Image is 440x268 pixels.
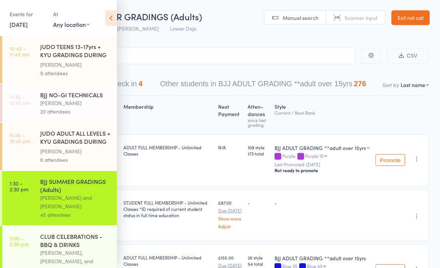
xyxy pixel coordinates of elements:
time: 10:45 - 11:45 am [10,45,29,57]
div: Last name [401,81,425,88]
button: CSV [387,48,429,64]
a: 11:45 -12:45 pmJUDO ADULT ALL LEVELS + KYU GRADINGS DURING CLASS[PERSON_NAME]6 attendees [2,123,117,170]
div: At [53,8,90,20]
label: Sort by [383,81,399,88]
div: Events for [10,8,46,20]
time: 3:00 - 5:30 pm [10,235,29,247]
div: 276 [354,80,366,88]
button: Waiting to check in4 [75,76,142,95]
div: ADULT FULL MEMBERSHIP - Unlimited Classes [123,254,212,267]
time: 11:45 - 12:45 pm [10,94,31,105]
div: 9 attendees [40,69,111,77]
div: 45 attendees [40,210,111,219]
div: Current / Next Rank [275,110,370,115]
div: BJJ SUMMER GRADINGS (Adults) [40,177,111,194]
div: [PERSON_NAME] [40,99,111,107]
div: JUDO TEENS 13-17yrs + KYU GRADINGS DURING CLASS [40,42,111,60]
a: 1:30 -2:30 pmBJJ SUMMER GRADINGS (Adults)[PERSON_NAME] and [PERSON_NAME]45 attendees [2,171,117,225]
div: Next Payment [215,99,245,131]
div: Not ready to promote [275,167,370,173]
div: since last grading [248,118,269,127]
span: 109 style [248,144,269,150]
div: JUDO ADULT ALL LEVELS + KYU GRADINGS DURING CLASS [40,129,111,147]
div: BJJ NO-GI TECHNICALS [40,91,111,99]
div: [PERSON_NAME] and [PERSON_NAME] [40,194,111,210]
div: - [248,199,269,206]
span: 173 total [248,150,269,157]
a: Adjust [218,224,242,229]
small: Due [DATE] [218,263,242,268]
div: £87.00 [218,199,242,229]
div: Purple 1S [305,153,324,158]
a: Show more [218,216,242,221]
div: STUDENT FULL MEMBERSHIP - Unlimited Classes *ID required of current student status in full time e... [123,199,212,218]
span: 26 style [248,254,269,261]
div: Membership [121,99,215,131]
div: 6 attendees [40,156,111,164]
span: Lower Dojo [170,25,196,32]
button: Other students in BJJ ADULT GRADING **adult over 15yrs276 [160,76,366,95]
div: Style [272,99,373,131]
time: 1:30 - 2:30 pm [10,180,28,192]
div: 20 attendees [40,107,111,116]
a: Exit roll call [391,10,430,25]
a: 11:45 -12:45 pmBJJ NO-GI TECHNICALS[PERSON_NAME]20 attendees [2,84,117,122]
span: BJJ SUMMER GRADINGS (Adults) [71,10,202,22]
time: 11:45 - 12:45 pm [10,132,31,144]
span: Scanner input [345,14,378,21]
button: Promote [376,154,405,166]
div: Purple [275,153,370,160]
small: Last Promoted: [DATE] [275,162,370,167]
div: ADULT FULL MEMBERSHIP - Unlimited Classes [123,144,212,157]
div: 4 [138,80,142,88]
div: Any location [53,20,90,28]
div: Atten­dances [245,99,272,131]
span: 54 total [248,261,269,267]
div: [PERSON_NAME] [40,147,111,156]
div: CLUB CELEBRATIONS -BBQ & DRINKS [40,232,111,248]
div: [PERSON_NAME] [40,60,111,69]
a: 10:45 -11:45 amJUDO TEENS 13-17yrs + KYU GRADINGS DURING CLASS[PERSON_NAME]9 attendees [2,36,117,84]
span: Manual search [283,14,318,21]
small: Due [DATE] [218,208,242,213]
div: BJJ ADULT GRADING **adult over 15yrs [275,254,370,262]
div: N/A [218,144,242,150]
div: - [275,199,370,206]
div: BJJ ADULT GRADING **adult over 15yrs [275,144,366,152]
input: Search by name [11,47,355,64]
a: [DATE] [10,20,28,28]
